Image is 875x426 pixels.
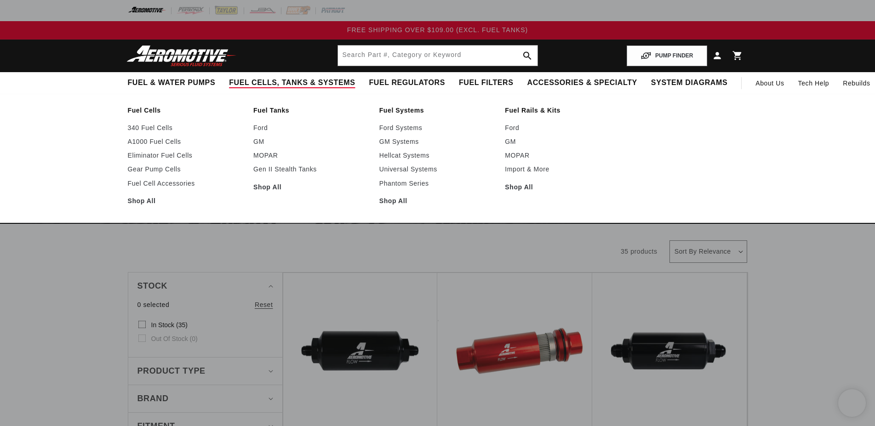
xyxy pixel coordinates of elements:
[505,124,622,132] a: Ford
[128,137,245,146] a: A1000 Fuel Cells
[255,300,273,310] a: Reset
[379,151,496,159] a: Hellcat Systems
[137,300,170,310] span: 0 selected
[253,183,370,191] a: Shop All
[137,392,169,405] span: Brand
[505,165,622,173] a: Import & More
[843,78,870,88] span: Rebuilds
[379,197,496,205] a: Shop All
[128,197,245,205] a: Shop All
[137,385,273,412] summary: Brand (0 selected)
[517,45,538,66] button: search button
[137,279,168,293] span: Stock
[369,78,445,88] span: Fuel Regulators
[128,78,216,88] span: Fuel & Water Pumps
[791,72,836,94] summary: Tech Help
[651,78,727,88] span: System Diagrams
[755,80,784,87] span: About Us
[520,72,644,94] summary: Accessories & Specialty
[379,165,496,173] a: Universal Systems
[527,78,637,88] span: Accessories & Specialty
[749,72,791,94] a: About Us
[253,165,370,173] a: Gen II Stealth Tanks
[128,124,245,132] a: 340 Fuel Cells
[338,45,538,66] input: Search by Part Number, Category or Keyword
[798,78,829,88] span: Tech Help
[128,179,245,187] a: Fuel Cell Accessories
[505,183,622,191] a: Shop All
[253,151,370,159] a: MOPAR
[151,321,188,329] span: In stock (35)
[124,45,239,67] img: Aeromotive
[347,26,528,34] span: FREE SHIPPING OVER $109.00 (EXCL. FUEL TANKS)
[379,106,496,114] a: Fuel Systems
[459,78,514,88] span: Fuel Filters
[253,106,370,114] a: Fuel Tanks
[362,72,452,94] summary: Fuel Regulators
[505,106,622,114] a: Fuel Rails & Kits
[627,45,707,66] button: PUMP FINDER
[644,72,734,94] summary: System Diagrams
[253,137,370,146] a: GM
[379,124,496,132] a: Ford Systems
[137,358,273,385] summary: Product type (0 selected)
[253,124,370,132] a: Ford
[379,137,496,146] a: GM Systems
[452,72,520,94] summary: Fuel Filters
[505,151,622,159] a: MOPAR
[151,335,198,343] span: Out of stock (0)
[137,273,273,300] summary: Stock (0 selected)
[121,72,223,94] summary: Fuel & Water Pumps
[621,248,658,255] span: 35 products
[137,364,206,378] span: Product type
[505,137,622,146] a: GM
[128,106,245,114] a: Fuel Cells
[128,151,245,159] a: Eliminator Fuel Cells
[222,72,362,94] summary: Fuel Cells, Tanks & Systems
[379,179,496,187] a: Phantom Series
[128,165,245,173] a: Gear Pump Cells
[229,78,355,88] span: Fuel Cells, Tanks & Systems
